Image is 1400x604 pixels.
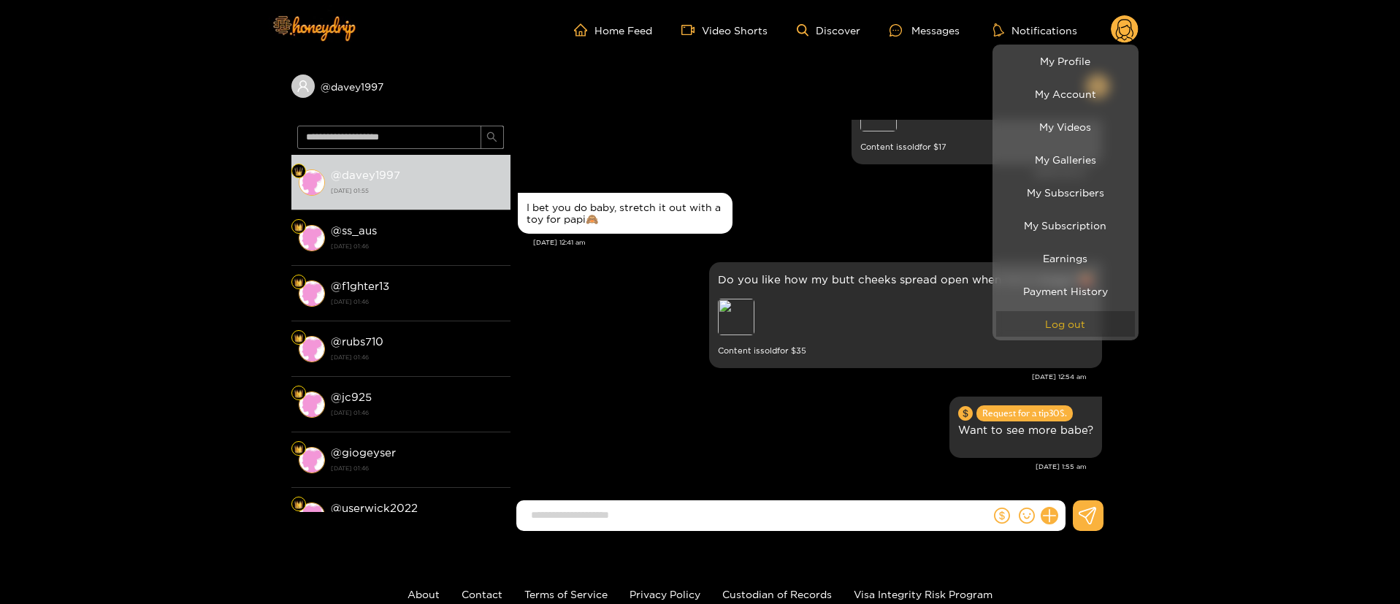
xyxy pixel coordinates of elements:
a: My Galleries [996,147,1135,172]
a: My Account [996,81,1135,107]
a: Earnings [996,245,1135,271]
a: Payment History [996,278,1135,304]
a: My Subscription [996,213,1135,238]
a: My Subscribers [996,180,1135,205]
a: My Videos [996,114,1135,139]
a: My Profile [996,48,1135,74]
button: Log out [996,311,1135,337]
